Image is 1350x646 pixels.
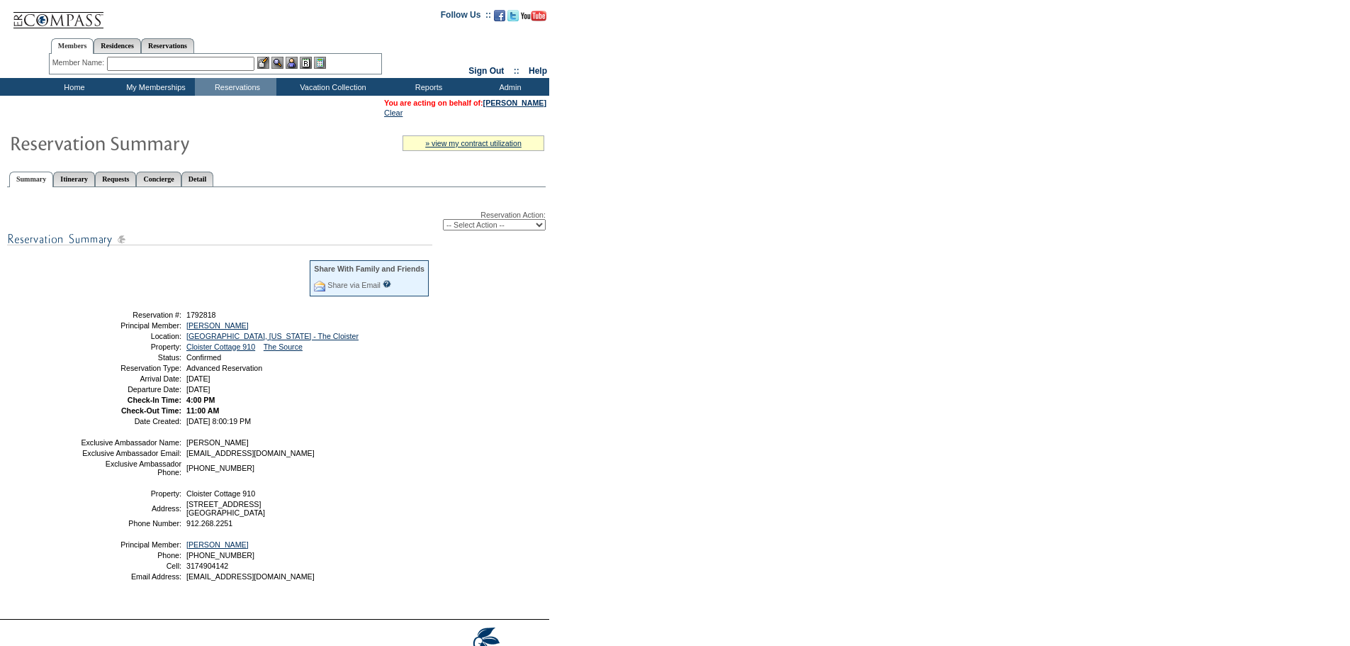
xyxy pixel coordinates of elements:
td: Property: [80,489,181,498]
a: Become our fan on Facebook [494,14,505,23]
img: Reservations [300,57,312,69]
td: Follow Us :: [441,9,491,26]
img: Reservaton Summary [9,128,293,157]
td: Phone: [80,551,181,559]
span: 4:00 PM [186,396,215,404]
td: Reports [386,78,468,96]
div: Member Name: [52,57,107,69]
span: [DATE] [186,374,210,383]
span: Confirmed [186,353,221,362]
td: Address: [80,500,181,517]
a: [PERSON_NAME] [186,540,249,549]
td: Phone Number: [80,519,181,528]
a: Summary [9,172,53,187]
a: Subscribe to our YouTube Channel [521,14,546,23]
strong: Check-Out Time: [121,406,181,415]
span: [PERSON_NAME] [186,438,249,447]
span: [DATE] 8:00:19 PM [186,417,251,425]
span: 3174904142 [186,562,228,570]
td: Exclusive Ambassador Name: [80,438,181,447]
td: Email Address: [80,572,181,581]
a: Cloister Cottage 910 [186,343,255,351]
input: What is this? [383,280,391,288]
span: [PHONE_NUMBER] [186,551,254,559]
a: Itinerary [53,172,95,186]
td: Location: [80,332,181,340]
td: My Memberships [113,78,195,96]
img: subTtlResSummary.gif [7,230,432,248]
img: Impersonate [286,57,298,69]
a: Requests [95,172,136,186]
img: b_edit.gif [257,57,269,69]
td: Reservation Type: [80,364,181,372]
a: Share via Email [327,281,381,289]
span: 1792818 [186,311,216,319]
td: Principal Member: [80,321,181,330]
span: [STREET_ADDRESS] [GEOGRAPHIC_DATA] [186,500,265,517]
a: » view my contract utilization [425,139,522,147]
strong: Check-In Time: [128,396,181,404]
span: 11:00 AM [186,406,219,415]
a: Detail [181,172,214,186]
span: Cloister Cottage 910 [186,489,255,498]
span: [PHONE_NUMBER] [186,464,254,472]
a: The Source [264,343,303,351]
img: View [271,57,283,69]
a: [GEOGRAPHIC_DATA], [US_STATE] - The Cloister [186,332,359,340]
td: Cell: [80,562,181,570]
td: Property: [80,343,181,351]
a: [PERSON_NAME] [483,99,546,107]
div: Reservation Action: [7,211,546,230]
td: Home [32,78,113,96]
img: Become our fan on Facebook [494,10,505,21]
span: :: [514,66,519,76]
a: Help [529,66,547,76]
a: Sign Out [468,66,504,76]
img: Follow us on Twitter [507,10,519,21]
a: Concierge [136,172,181,186]
span: [EMAIL_ADDRESS][DOMAIN_NAME] [186,449,315,457]
span: Advanced Reservation [186,364,262,372]
td: Admin [468,78,549,96]
img: b_calculator.gif [314,57,326,69]
td: Status: [80,353,181,362]
span: [DATE] [186,385,210,394]
td: Reservation #: [80,311,181,319]
div: Share With Family and Friends [314,264,424,273]
a: Members [51,38,94,54]
td: Exclusive Ambassador Phone: [80,460,181,477]
td: Principal Member: [80,540,181,549]
a: Reservations [141,38,194,53]
td: Departure Date: [80,385,181,394]
a: Clear [384,108,403,117]
a: [PERSON_NAME] [186,321,249,330]
span: You are acting on behalf of: [384,99,546,107]
a: Follow us on Twitter [507,14,519,23]
span: [EMAIL_ADDRESS][DOMAIN_NAME] [186,572,315,581]
span: 912.268.2251 [186,519,232,528]
td: Date Created: [80,417,181,425]
img: Subscribe to our YouTube Channel [521,11,546,21]
a: Residences [94,38,141,53]
td: Arrival Date: [80,374,181,383]
td: Vacation Collection [276,78,386,96]
td: Reservations [195,78,276,96]
td: Exclusive Ambassador Email: [80,449,181,457]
